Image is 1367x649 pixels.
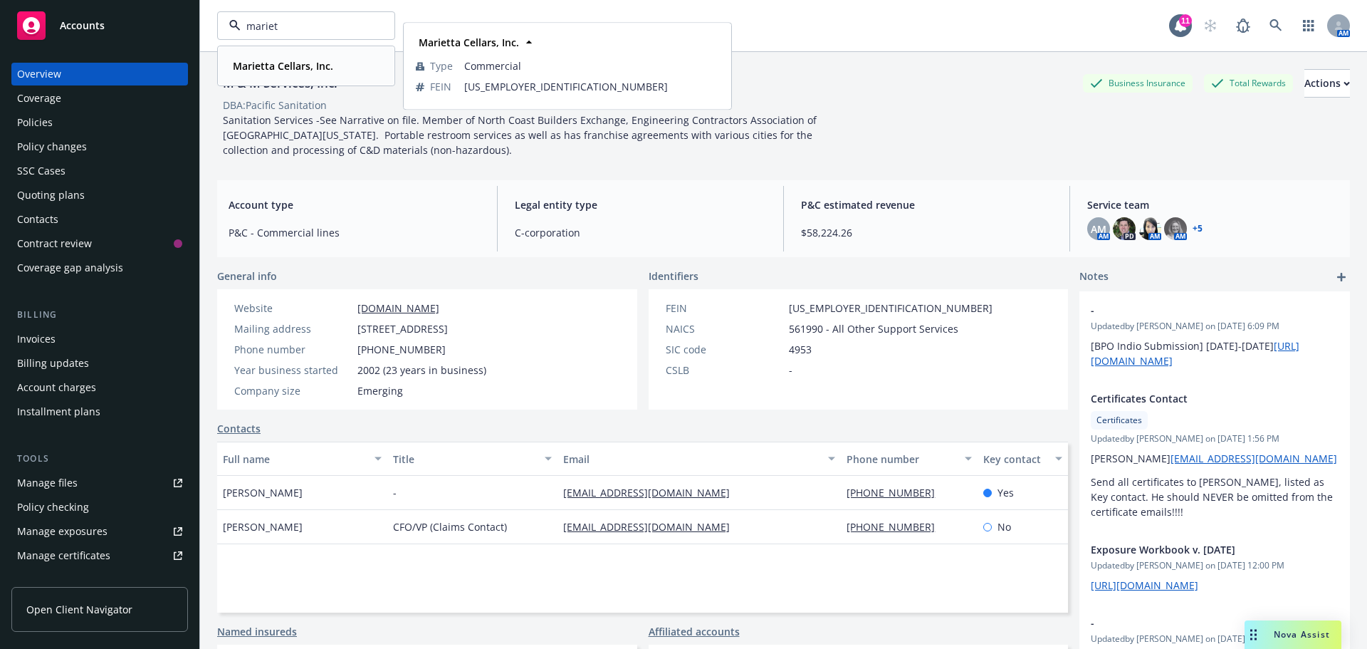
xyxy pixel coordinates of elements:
img: photo [1113,217,1136,240]
a: Quoting plans [11,184,188,207]
div: Drag to move [1245,621,1262,649]
a: Account charges [11,376,188,399]
div: Installment plans [17,400,100,423]
div: Manage files [17,472,78,494]
span: C-corporation [515,225,766,240]
button: Phone number [841,442,977,476]
button: Actions [1304,69,1350,98]
div: Exposure Workbook v. [DATE]Updatedby [PERSON_NAME] on [DATE] 12:00 PM[URL][DOMAIN_NAME] [1079,531,1350,604]
div: Business Insurance [1083,74,1193,92]
a: Named insureds [217,624,297,639]
span: CFO/VP (Claims Contact) [393,519,507,534]
div: Billing [11,308,188,322]
span: Open Client Navigator [26,602,132,617]
a: Policies [11,111,188,134]
div: Policies [17,111,53,134]
div: Full name [223,452,366,467]
span: 2002 (23 years in business) [357,363,486,378]
span: Updated by [PERSON_NAME] on [DATE] 3:27 PM [1091,633,1339,645]
span: Commercial [464,58,719,73]
span: Accounts [60,20,105,31]
span: $58,224.26 [801,225,1052,240]
span: [PERSON_NAME] [223,519,303,534]
div: Overview [17,63,61,85]
img: photo [1164,217,1187,240]
button: Email [557,442,841,476]
div: FEIN [666,301,783,316]
span: Account type [229,197,480,212]
div: -Updatedby [PERSON_NAME] on [DATE] 6:09 PM[BPO Indio Submission] [DATE]-[DATE][URL][DOMAIN_NAME] [1079,291,1350,380]
a: Affiliated accounts [649,624,740,639]
div: Phone number [234,342,352,357]
p: [PERSON_NAME] [1091,451,1339,466]
a: SSC Cases [11,160,188,182]
a: [EMAIL_ADDRESS][DOMAIN_NAME] [563,520,741,534]
span: No [997,519,1011,534]
a: Coverage [11,87,188,110]
span: Legal entity type [515,197,766,212]
a: Search [1262,11,1290,40]
span: Service team [1087,197,1339,212]
strong: Marietta Cellars, Inc. [233,59,333,73]
a: Manage files [11,472,188,494]
a: add [1333,269,1350,286]
a: Manage exposures [11,520,188,543]
button: Key contact [978,442,1068,476]
span: P&C estimated revenue [801,197,1052,212]
span: Updated by [PERSON_NAME] on [DATE] 6:09 PM [1091,320,1339,333]
div: Website [234,301,352,316]
a: [DOMAIN_NAME] [357,301,439,315]
div: Policy changes [17,135,87,158]
span: - [789,363,792,378]
div: Coverage [17,87,61,110]
span: Exposure Workbook v. [DATE] [1091,542,1301,557]
div: Manage exposures [17,520,108,543]
a: Contract review [11,232,188,255]
span: 4953 [789,342,812,357]
span: Yes [997,485,1014,500]
div: 11 [1179,14,1192,27]
a: Start snowing [1196,11,1225,40]
a: Contacts [11,208,188,231]
span: [US_EMPLOYER_IDENTIFICATION_NUMBER] [464,79,719,94]
div: Quoting plans [17,184,85,207]
input: Filter by keyword [241,19,366,33]
button: Nova Assist [1245,621,1341,649]
div: Contacts [17,208,58,231]
a: Billing updates [11,352,188,375]
a: Contacts [217,421,261,436]
a: Policy changes [11,135,188,158]
div: Email [563,452,819,467]
div: Certificates ContactCertificatesUpdatedby [PERSON_NAME] on [DATE] 1:56 PM[PERSON_NAME][EMAIL_ADDR... [1079,380,1350,531]
div: Invoices [17,328,56,351]
span: Notes [1079,269,1109,286]
strong: Marietta Cellars, Inc. [419,36,519,49]
div: SSC Cases [17,160,66,182]
span: [US_EMPLOYER_IDENTIFICATION_NUMBER] [789,301,992,316]
span: Updated by [PERSON_NAME] on [DATE] 1:56 PM [1091,432,1339,445]
div: Billing updates [17,352,89,375]
span: General info [217,269,277,284]
div: Account charges [17,376,96,399]
span: Updated by [PERSON_NAME] on [DATE] 12:00 PM [1091,559,1339,572]
button: Title [387,442,557,476]
a: Coverage gap analysis [11,256,188,279]
div: DBA: Pacific Sanitation [223,98,327,113]
a: Manage certificates [11,544,188,567]
div: Mailing address [234,321,352,336]
span: Identifiers [649,269,698,284]
div: Phone number [847,452,955,467]
a: Report a Bug [1229,11,1257,40]
div: SIC code [666,342,783,357]
span: 561990 - All Other Support Services [789,321,958,336]
div: Actions [1304,70,1350,97]
span: Emerging [357,383,403,398]
div: Year business started [234,363,352,378]
span: AM [1091,222,1106,237]
span: FEIN [430,79,451,94]
div: NAICS [666,321,783,336]
a: Invoices [11,328,188,351]
span: [PERSON_NAME] [223,485,303,500]
span: Type [430,58,453,73]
